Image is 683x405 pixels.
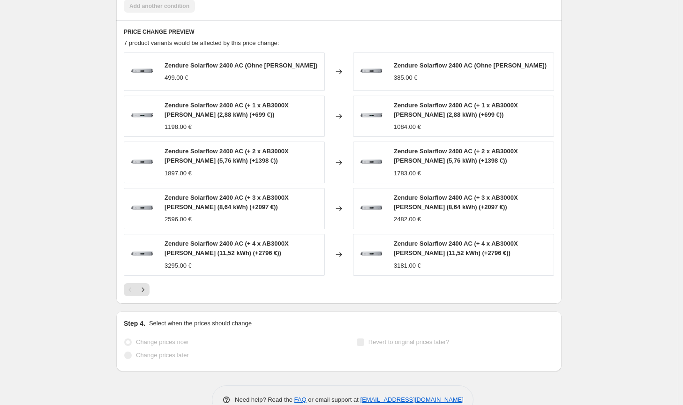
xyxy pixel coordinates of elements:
[394,261,421,270] div: 3181.00 €
[307,396,360,403] span: or email support at
[394,102,518,118] span: Zendure Solarflow 2400 AC (+ 1 x AB3000X [PERSON_NAME] (2,88 kWh) (+699 €))
[394,169,421,178] div: 1783.00 €
[394,215,421,224] div: 2482.00 €
[394,148,518,164] span: Zendure Solarflow 2400 AC (+ 2 x AB3000X [PERSON_NAME] (5,76 kWh) (+1398 €))
[394,73,418,82] div: 385.00 €
[394,122,421,132] div: 1084.00 €
[294,396,307,403] a: FAQ
[129,102,157,130] img: Zendure_Solarflow_2400AC_80x.webp
[136,338,188,345] span: Change prices now
[129,195,157,223] img: Zendure_Solarflow_2400AC_80x.webp
[360,396,464,403] a: [EMAIL_ADDRESS][DOMAIN_NAME]
[358,102,386,130] img: Zendure_Solarflow_2400AC_80x.webp
[358,58,386,86] img: Zendure_Solarflow_2400AC_80x.webp
[124,28,554,36] h6: PRICE CHANGE PREVIEW
[124,283,150,296] nav: Pagination
[129,149,157,177] img: Zendure_Solarflow_2400AC_80x.webp
[165,169,192,178] div: 1897.00 €
[124,319,145,328] h2: Step 4.
[165,62,317,69] span: Zendure Solarflow 2400 AC (Ohne [PERSON_NAME])
[165,148,289,164] span: Zendure Solarflow 2400 AC (+ 2 x AB3000X [PERSON_NAME] (5,76 kWh) (+1398 €))
[136,283,150,296] button: Next
[129,240,157,269] img: Zendure_Solarflow_2400AC_80x.webp
[124,39,279,46] span: 7 product variants would be affected by this price change:
[149,319,252,328] p: Select when the prices should change
[368,338,450,345] span: Revert to original prices later?
[136,352,189,359] span: Change prices later
[394,240,518,256] span: Zendure Solarflow 2400 AC (+ 4 x AB3000X [PERSON_NAME] (11,52 kWh) (+2796 €))
[394,62,547,69] span: Zendure Solarflow 2400 AC (Ohne [PERSON_NAME])
[165,102,289,118] span: Zendure Solarflow 2400 AC (+ 1 x AB3000X [PERSON_NAME] (2,88 kWh) (+699 €))
[165,122,192,132] div: 1198.00 €
[235,396,294,403] span: Need help? Read the
[165,240,289,256] span: Zendure Solarflow 2400 AC (+ 4 x AB3000X [PERSON_NAME] (11,52 kWh) (+2796 €))
[165,215,192,224] div: 2596.00 €
[394,194,518,210] span: Zendure Solarflow 2400 AC (+ 3 x AB3000X [PERSON_NAME] (8,64 kWh) (+2097 €))
[165,261,192,270] div: 3295.00 €
[358,240,386,269] img: Zendure_Solarflow_2400AC_80x.webp
[165,73,188,82] div: 499.00 €
[165,194,289,210] span: Zendure Solarflow 2400 AC (+ 3 x AB3000X [PERSON_NAME] (8,64 kWh) (+2097 €))
[129,58,157,86] img: Zendure_Solarflow_2400AC_80x.webp
[358,149,386,177] img: Zendure_Solarflow_2400AC_80x.webp
[358,195,386,223] img: Zendure_Solarflow_2400AC_80x.webp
